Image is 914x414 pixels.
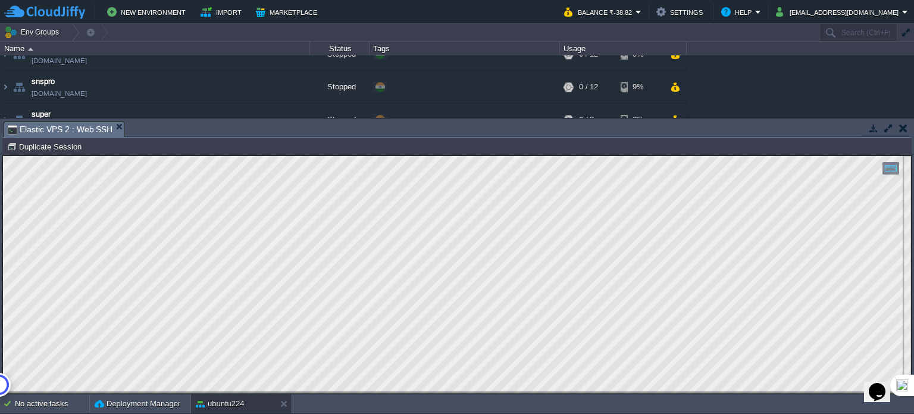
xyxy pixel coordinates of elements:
[32,55,87,67] a: [DOMAIN_NAME]
[11,71,27,103] img: AMDAwAAAACH5BAEAAAAALAAAAAABAAEAAAICRAEAOw==
[656,5,706,19] button: Settings
[579,104,594,136] div: 0 / 8
[15,394,89,413] div: No active tasks
[776,5,902,19] button: [EMAIL_ADDRESS][DOMAIN_NAME]
[370,42,559,55] div: Tags
[196,398,244,410] button: ubuntu224
[3,156,911,394] iframe: To enrich screen reader interactions, please activate Accessibility in Grammarly extension settings
[32,108,51,120] a: super
[621,71,659,103] div: 9%
[621,104,659,136] div: 6%
[721,5,755,19] button: Help
[256,5,321,19] button: Marketplace
[1,104,10,136] img: AMDAwAAAACH5BAEAAAAALAAAAAABAAEAAAICRAEAOw==
[8,122,112,137] span: Elastic VPS 2 : Web SSH
[311,42,369,55] div: Status
[561,42,686,55] div: Usage
[201,5,245,19] button: Import
[11,104,27,136] img: AMDAwAAAACH5BAEAAAAALAAAAAABAAEAAAICRAEAOw==
[28,48,33,51] img: AMDAwAAAACH5BAEAAAAALAAAAAABAAEAAAICRAEAOw==
[107,5,189,19] button: New Environment
[32,76,55,88] a: snspro
[4,24,63,41] button: Env Groups
[32,88,87,99] a: [DOMAIN_NAME]
[1,42,309,55] div: Name
[310,104,370,136] div: Stopped
[864,366,902,402] iframe: chat widget
[95,398,180,410] button: Deployment Manager
[7,141,85,152] button: Duplicate Session
[579,71,598,103] div: 0 / 12
[4,5,85,20] img: CloudJiffy
[1,71,10,103] img: AMDAwAAAACH5BAEAAAAALAAAAAABAAEAAAICRAEAOw==
[564,5,636,19] button: Balance ₹-38.82
[310,71,370,103] div: Stopped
